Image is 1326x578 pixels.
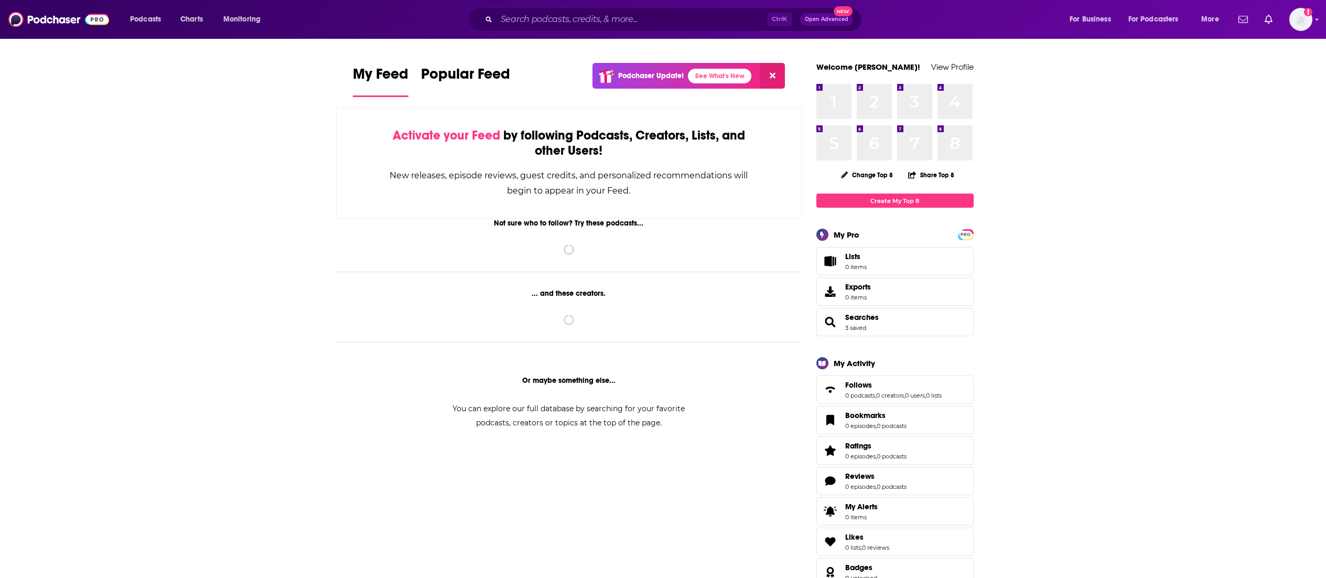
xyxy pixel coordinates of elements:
[845,282,871,292] span: Exports
[389,168,749,198] div: New releases, episode reviews, guest credits, and personalized recommendations will begin to appe...
[845,532,864,542] span: Likes
[1062,11,1124,28] button: open menu
[1289,8,1312,31] img: User Profile
[861,544,862,551] span: ,
[421,65,510,97] a: Popular Feed
[816,308,974,336] span: Searches
[1260,10,1277,28] a: Show notifications dropdown
[767,13,792,26] span: Ctrl K
[904,392,905,399] span: ,
[845,472,907,481] a: Reviews
[845,502,878,511] span: My Alerts
[389,128,749,158] div: by following Podcasts, Creators, Lists, and other Users!
[816,376,974,404] span: Follows
[877,453,907,460] a: 0 podcasts
[1289,8,1312,31] span: Logged in as AnnaO
[845,411,886,420] span: Bookmarks
[688,69,751,83] a: See What's New
[845,441,871,451] span: Ratings
[130,12,161,27] span: Podcasts
[845,441,907,451] a: Ratings
[1234,10,1252,28] a: Show notifications dropdown
[805,17,848,22] span: Open Advanced
[820,443,841,458] a: Ratings
[353,65,408,89] span: My Feed
[820,504,841,519] span: My Alerts
[960,231,972,239] span: PRO
[876,422,877,430] span: ,
[845,532,889,542] a: Likes
[618,71,684,80] p: Podchaser Update!
[816,497,974,526] a: My Alerts
[1070,12,1111,27] span: For Business
[845,453,876,460] a: 0 episodes
[8,9,109,29] img: Podchaser - Follow, Share and Rate Podcasts
[876,392,904,399] a: 0 creators
[845,263,867,271] span: 0 items
[876,453,877,460] span: ,
[845,380,872,390] span: Follows
[960,230,972,238] a: PRO
[845,380,942,390] a: Follows
[816,467,974,495] span: Reviews
[336,376,802,385] div: Or maybe something else...
[925,392,926,399] span: ,
[800,13,853,26] button: Open AdvancedNew
[845,411,907,420] a: Bookmarks
[845,563,877,572] a: Badges
[862,544,889,551] a: 0 reviews
[497,11,767,28] input: Search podcasts, credits, & more...
[877,483,907,490] a: 0 podcasts
[1289,8,1312,31] button: Show profile menu
[174,11,209,28] a: Charts
[336,219,802,228] div: Not sure who to follow? Try these podcasts...
[845,483,876,490] a: 0 episodes
[845,392,875,399] a: 0 podcasts
[820,254,841,269] span: Lists
[820,534,841,549] a: Likes
[876,483,877,490] span: ,
[845,252,867,261] span: Lists
[834,230,859,240] div: My Pro
[180,12,203,27] span: Charts
[845,472,875,481] span: Reviews
[816,436,974,465] span: Ratings
[353,65,408,97] a: My Feed
[845,313,879,322] a: Searches
[816,528,974,556] span: Likes
[845,544,861,551] a: 0 lists
[336,289,802,298] div: ... and these creators.
[820,382,841,397] a: Follows
[816,62,920,72] a: Welcome [PERSON_NAME]!
[834,358,875,368] div: My Activity
[845,563,872,572] span: Badges
[816,247,974,275] a: Lists
[393,127,500,143] span: Activate your Feed
[1122,11,1194,28] button: open menu
[820,284,841,299] span: Exports
[816,194,974,208] a: Create My Top 8
[926,392,942,399] a: 0 lists
[820,413,841,427] a: Bookmarks
[820,315,841,329] a: Searches
[908,165,955,185] button: Share Top 8
[216,11,274,28] button: open menu
[123,11,175,28] button: open menu
[1304,8,1312,16] svg: Add a profile image
[834,6,853,16] span: New
[1128,12,1179,27] span: For Podcasters
[1201,12,1219,27] span: More
[845,294,871,301] span: 0 items
[421,65,510,89] span: Popular Feed
[820,474,841,488] a: Reviews
[875,392,876,399] span: ,
[877,422,907,430] a: 0 podcasts
[223,12,261,27] span: Monitoring
[931,62,974,72] a: View Profile
[835,168,900,181] button: Change Top 8
[816,277,974,306] a: Exports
